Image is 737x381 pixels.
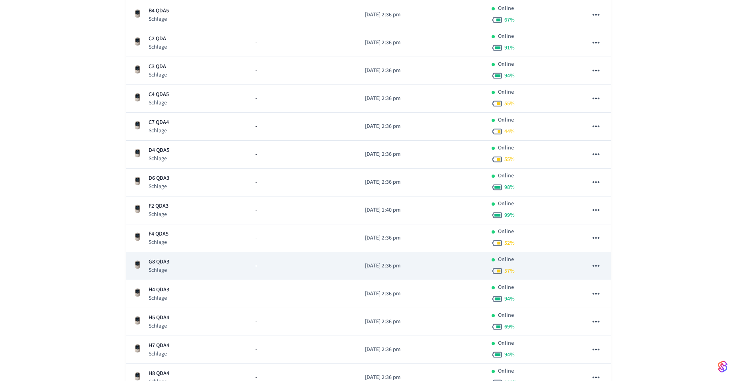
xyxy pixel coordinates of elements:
[504,16,515,24] span: 67 %
[255,206,257,214] span: -
[498,283,514,292] p: Online
[149,202,169,210] p: F2 QDA3
[255,318,257,326] span: -
[365,94,479,103] p: [DATE] 2:36 pm
[504,183,515,191] span: 98 %
[504,323,515,331] span: 69 %
[133,232,142,242] img: Schlage Sense Smart Deadbolt with Camelot Trim, Front
[255,262,257,270] span: -
[498,228,514,236] p: Online
[504,239,515,247] span: 52 %
[149,286,169,294] p: H4 QDA3
[504,72,515,80] span: 94 %
[255,234,257,242] span: -
[149,174,169,183] p: D6 QDA3
[255,39,257,47] span: -
[149,71,167,79] p: Schlage
[498,60,514,69] p: Online
[504,100,515,108] span: 55 %
[504,44,515,52] span: 91 %
[365,178,479,187] p: [DATE] 2:36 pm
[133,120,142,130] img: Schlage Sense Smart Deadbolt with Camelot Trim, Front
[255,346,257,354] span: -
[498,116,514,124] p: Online
[255,94,257,103] span: -
[133,176,142,186] img: Schlage Sense Smart Deadbolt with Camelot Trim, Front
[498,367,514,375] p: Online
[718,360,727,373] img: SeamLogoGradient.69752ec5.svg
[149,369,169,378] p: H8 QDA4
[255,11,257,19] span: -
[255,122,257,131] span: -
[133,371,142,381] img: Schlage Sense Smart Deadbolt with Camelot Trim, Front
[365,318,479,326] p: [DATE] 2:36 pm
[149,118,169,127] p: C7 QDA4
[149,238,169,246] p: Schlage
[149,155,169,163] p: Schlage
[504,267,515,275] span: 57 %
[498,200,514,208] p: Online
[149,210,169,218] p: Schlage
[149,183,169,190] p: Schlage
[133,9,142,18] img: Schlage Sense Smart Deadbolt with Camelot Trim, Front
[149,43,167,51] p: Schlage
[133,204,142,214] img: Schlage Sense Smart Deadbolt with Camelot Trim, Front
[365,150,479,159] p: [DATE] 2:36 pm
[149,146,169,155] p: D4 QDA5
[504,155,515,163] span: 55 %
[133,92,142,102] img: Schlage Sense Smart Deadbolt with Camelot Trim, Front
[365,11,479,19] p: [DATE] 2:36 pm
[149,7,169,15] p: B4 QDA5
[504,128,515,136] span: 44 %
[498,88,514,96] p: Online
[133,288,142,297] img: Schlage Sense Smart Deadbolt with Camelot Trim, Front
[149,322,169,330] p: Schlage
[149,230,169,238] p: F4 QDA5
[365,346,479,354] p: [DATE] 2:36 pm
[365,67,479,75] p: [DATE] 2:36 pm
[255,67,257,75] span: -
[149,314,169,322] p: H5 QDA4
[498,32,514,41] p: Online
[149,63,167,71] p: C3 QDA
[149,266,169,274] p: Schlage
[498,255,514,264] p: Online
[133,65,142,74] img: Schlage Sense Smart Deadbolt with Camelot Trim, Front
[133,37,142,46] img: Schlage Sense Smart Deadbolt with Camelot Trim, Front
[365,234,479,242] p: [DATE] 2:36 pm
[133,260,142,269] img: Schlage Sense Smart Deadbolt with Camelot Trim, Front
[149,90,169,99] p: C4 QDA5
[365,206,479,214] p: [DATE] 1:40 pm
[149,350,169,358] p: Schlage
[149,127,169,135] p: Schlage
[255,150,257,159] span: -
[504,295,515,303] span: 94 %
[255,178,257,187] span: -
[365,290,479,298] p: [DATE] 2:36 pm
[365,39,479,47] p: [DATE] 2:36 pm
[133,148,142,158] img: Schlage Sense Smart Deadbolt with Camelot Trim, Front
[149,35,167,43] p: C2 QDA
[504,351,515,359] span: 94 %
[365,262,479,270] p: [DATE] 2:36 pm
[149,258,169,266] p: G8 QDA3
[149,99,169,107] p: Schlage
[149,342,169,350] p: H7 QDA4
[149,15,169,23] p: Schlage
[498,144,514,152] p: Online
[498,4,514,13] p: Online
[498,172,514,180] p: Online
[365,122,479,131] p: [DATE] 2:36 pm
[255,290,257,298] span: -
[498,339,514,348] p: Online
[149,294,169,302] p: Schlage
[504,211,515,219] span: 99 %
[498,311,514,320] p: Online
[133,344,142,353] img: Schlage Sense Smart Deadbolt with Camelot Trim, Front
[133,316,142,325] img: Schlage Sense Smart Deadbolt with Camelot Trim, Front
